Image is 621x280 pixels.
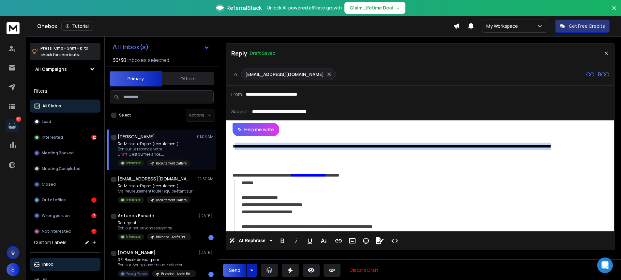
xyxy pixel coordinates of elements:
div: 1 [91,229,97,234]
h1: Antunes Facade [118,212,154,219]
span: → [396,5,400,11]
p: Malheureusement toute l'équipe étant sur [118,189,193,194]
span: Draft: [118,151,128,157]
p: Press to check for shortcuts. [40,45,88,58]
button: Send [223,264,246,277]
button: Others [162,71,214,86]
button: All Campaigns [30,63,100,76]
h1: [DOMAIN_NAME] [118,249,156,256]
p: 12:57 AM [198,176,214,181]
p: Subject: [231,108,250,115]
p: CC [586,70,594,78]
h3: Inboxes selected [128,56,169,64]
p: Interested [126,234,142,239]
p: Reply [231,49,247,58]
span: 30 / 30 [113,56,126,64]
button: Emoticons [360,234,372,247]
button: Primary [110,71,162,86]
p: Bonjour, Vous pouvez nous contacter [118,262,196,268]
p: Wrong person [42,213,70,218]
div: Onebox [37,22,453,31]
p: From: [231,91,243,98]
button: Discard Draft [344,264,384,277]
button: AI Rephrase [228,234,274,247]
button: Claim Lifetime Deal→ [344,2,405,14]
p: Interested [126,161,142,165]
span: ReferralStack [226,4,262,12]
button: Meeting Booked [30,147,100,160]
p: To: [231,71,238,78]
div: 1 [208,235,214,240]
p: Out of office [42,197,66,203]
button: Tutorial [61,22,93,31]
div: 1 [208,272,214,277]
button: Close banner [610,4,618,20]
h1: [PERSON_NAME] [118,133,155,140]
p: Meeting Completed [42,166,81,171]
p: 01:03 AM [197,134,214,139]
p: Interested [126,197,142,202]
p: Unlock AI-powered affiliate growth [267,5,342,11]
button: Code View [388,234,401,247]
h1: All Inbox(s) [113,44,149,50]
button: Closed [30,178,100,191]
button: Meeting Completed [30,162,100,175]
p: Bricorico - Accès Brico+ [161,272,192,276]
p: Re: Mission d'appel (recrutement) [118,141,190,147]
p: My Workspace [486,23,521,29]
p: Re: urgent [118,220,191,226]
div: 7 [91,213,97,218]
button: Help me write [233,123,279,136]
button: More Text [317,234,330,247]
button: Insert Image (⌘P) [346,234,358,247]
p: All Status [42,103,61,109]
button: All Status [30,100,100,113]
p: [EMAIL_ADDRESS][DOMAIN_NAME] [245,71,324,78]
button: All Inbox(s) [107,40,215,54]
p: [DATE] [199,250,214,255]
button: Get Free Credits [555,20,610,33]
label: Select [119,113,131,118]
p: Closed [42,182,56,187]
p: Recrutement Callers [156,161,187,166]
div: 1 [91,197,97,203]
p: 21 [16,117,21,122]
p: Not Interested [42,229,71,234]
button: Italic (⌘I) [290,234,302,247]
p: Re: Mission d'appel (recrutement) [118,183,193,189]
p: Bonjour Je repond a votre [118,147,190,152]
h3: Filters [30,86,100,96]
span: AI Rephrase [237,238,267,243]
h3: Custom Labels [34,239,67,246]
button: Interested12 [30,131,100,144]
p: BCC [598,70,609,78]
button: Bold (⌘B) [276,234,289,247]
p: Bricorico - Accès Brico+ [156,235,187,240]
button: S [7,263,20,276]
button: Wrong person7 [30,209,100,222]
p: Inbox [42,262,53,267]
div: Open Intercom Messenger [597,257,613,273]
h1: [EMAIL_ADDRESS][DOMAIN_NAME] [118,176,189,182]
p: Lead [42,119,51,124]
p: [DATE] [199,213,214,218]
button: Out of office1 [30,194,100,207]
p: Get Free Credits [569,23,605,29]
h1: All Campaigns [35,66,67,72]
p: Recrutement Callers [156,198,187,203]
button: Not Interested1 [30,225,100,238]
span: C'est du freelance, ... [129,151,164,157]
p: Bonjour nous avons essayer de [118,226,191,231]
button: Inbox [30,258,100,271]
p: RE: Besoin de vous pour [118,257,196,262]
button: Lead [30,115,100,128]
a: 21 [6,119,19,132]
p: Interested [42,135,63,140]
p: Wrong Person [126,271,147,276]
button: Insert Link (⌘K) [332,234,345,247]
button: Signature [373,234,386,247]
div: 12 [91,135,97,140]
button: Underline (⌘U) [304,234,316,247]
